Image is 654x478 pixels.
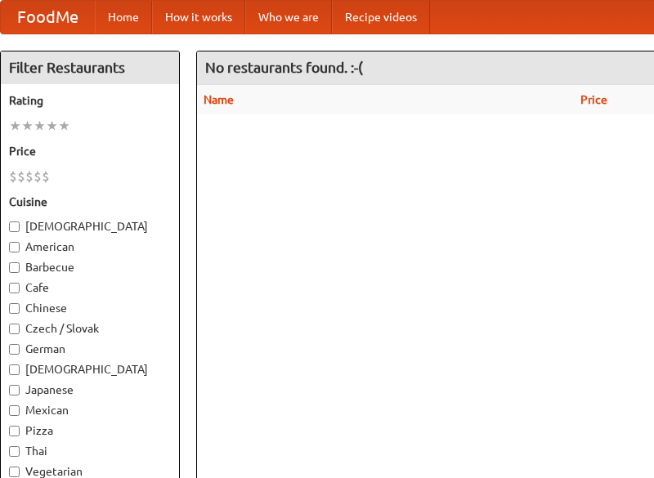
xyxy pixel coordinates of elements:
input: Pizza [9,426,20,436]
input: Japanese [9,385,20,395]
input: [DEMOGRAPHIC_DATA] [9,221,20,232]
input: American [9,242,20,252]
label: American [9,239,171,255]
label: Chinese [9,300,171,316]
label: Czech / Slovak [9,320,171,337]
input: German [9,344,20,355]
input: Thai [9,446,20,457]
input: Barbecue [9,262,20,273]
a: Recipe videos [332,1,430,34]
input: Chinese [9,303,20,314]
label: [DEMOGRAPHIC_DATA] [9,361,171,377]
label: Mexican [9,402,171,418]
label: [DEMOGRAPHIC_DATA] [9,218,171,235]
li: ★ [9,117,21,135]
label: Cafe [9,279,171,296]
h5: Cuisine [9,194,171,210]
input: [DEMOGRAPHIC_DATA] [9,364,20,375]
label: German [9,341,171,357]
label: Thai [9,443,171,459]
a: Home [95,1,152,34]
input: Vegetarian [9,467,20,477]
h4: Filter Restaurants [1,51,179,84]
ng-pluralize: No restaurants found. :-( [205,60,363,75]
label: Barbecue [9,259,171,275]
li: $ [25,168,34,185]
li: $ [42,168,50,185]
a: FoodMe [1,1,95,34]
input: Cafe [9,283,20,293]
li: $ [34,168,42,185]
input: Mexican [9,405,20,416]
li: ★ [21,117,34,135]
input: Czech / Slovak [9,324,20,334]
li: ★ [34,117,46,135]
li: ★ [46,117,58,135]
li: $ [9,168,17,185]
label: Japanese [9,382,171,398]
h5: Price [9,143,171,159]
h5: Rating [9,92,171,109]
label: Pizza [9,422,171,439]
a: Price [580,93,607,106]
li: ★ [58,117,70,135]
a: How it works [152,1,245,34]
a: Name [204,93,234,106]
a: Who we are [245,1,332,34]
li: $ [17,168,25,185]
